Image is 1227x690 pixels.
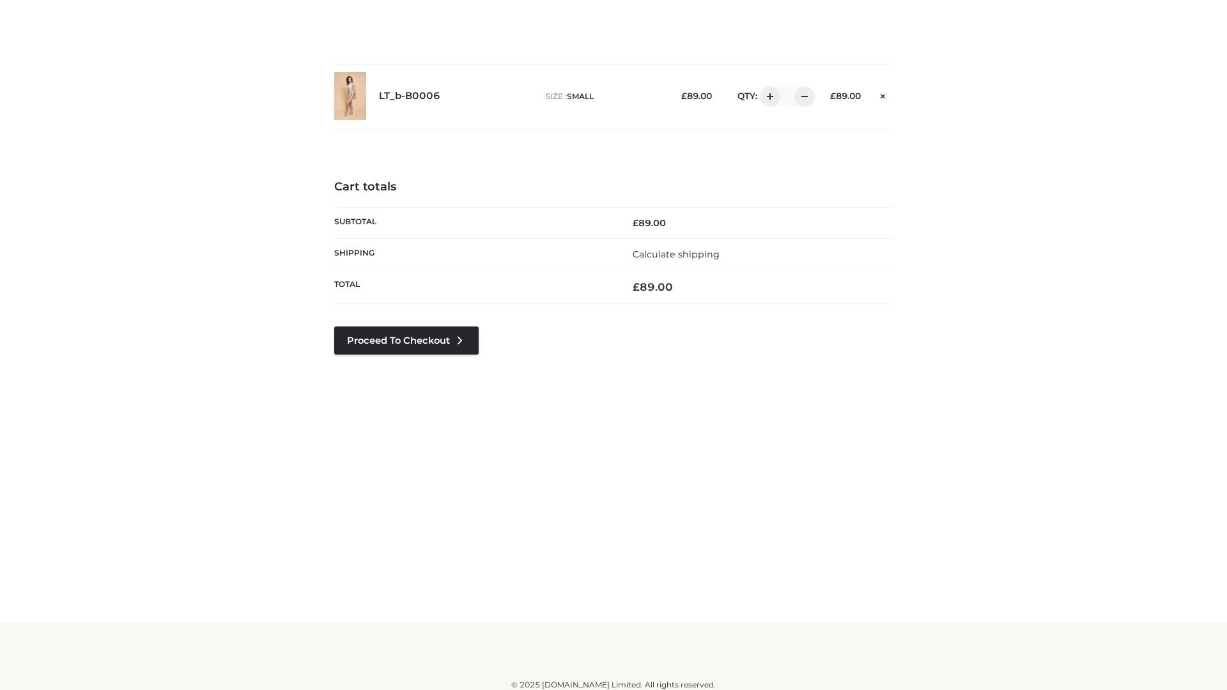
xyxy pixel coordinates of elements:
span: £ [633,280,640,293]
a: Proceed to Checkout [334,326,479,355]
p: size : [546,91,661,102]
h4: Cart totals [334,180,893,194]
span: SMALL [567,91,594,101]
span: £ [681,91,687,101]
bdi: 89.00 [681,91,712,101]
bdi: 89.00 [633,280,673,293]
div: QTY: [725,86,810,107]
th: Subtotal [334,207,613,238]
bdi: 89.00 [633,217,666,229]
span: £ [830,91,836,101]
a: Remove this item [874,86,893,103]
img: LT_b-B0006 - SMALL [334,72,366,120]
span: £ [633,217,638,229]
a: LT_b-B0006 [379,90,440,102]
a: Calculate shipping [633,249,720,260]
th: Total [334,270,613,304]
bdi: 89.00 [830,91,861,101]
th: Shipping [334,238,613,270]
